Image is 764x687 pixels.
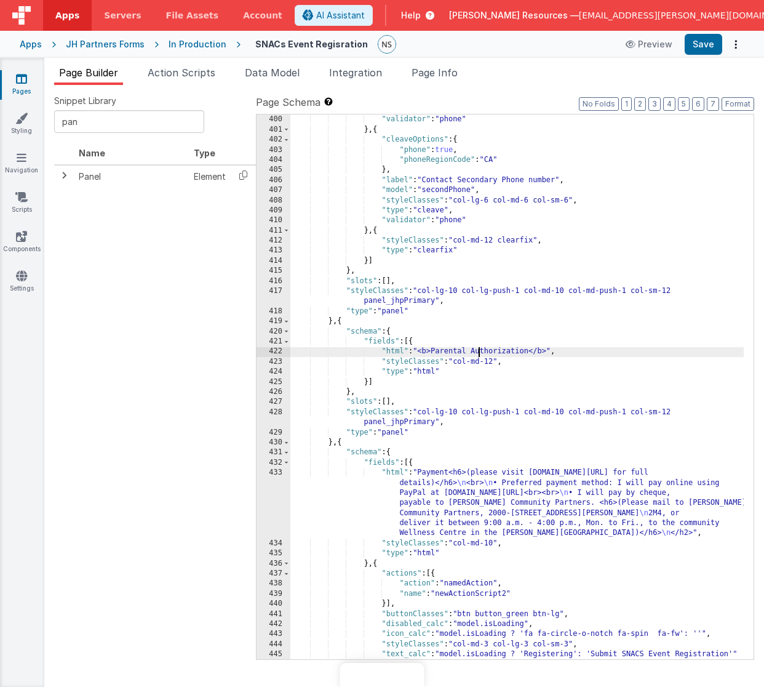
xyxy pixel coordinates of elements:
div: 439 [257,589,290,599]
div: Apps [20,38,42,50]
div: 417 [257,286,290,307]
div: 422 [257,347,290,356]
div: 407 [257,185,290,195]
div: 401 [257,125,290,135]
div: 412 [257,236,290,246]
div: 424 [257,367,290,377]
div: JH Partners Forms [66,38,145,50]
div: In Production [169,38,226,50]
div: 411 [257,226,290,236]
td: Panel [74,165,189,188]
button: 5 [678,97,690,111]
div: 419 [257,316,290,326]
div: 421 [257,337,290,347]
span: Snippet Library [54,95,116,107]
div: 426 [257,387,290,397]
div: 436 [257,559,290,569]
button: 6 [692,97,704,111]
div: 416 [257,276,290,286]
div: 415 [257,266,290,276]
span: Page Schema [256,95,320,110]
div: 420 [257,327,290,337]
div: 414 [257,256,290,266]
div: 423 [257,357,290,367]
span: Action Scripts [148,66,215,79]
div: 427 [257,397,290,407]
button: 7 [707,97,719,111]
div: 402 [257,135,290,145]
button: Save [685,34,722,55]
div: 445 [257,649,290,670]
div: 437 [257,569,290,579]
div: 440 [257,599,290,609]
div: 429 [257,428,290,438]
div: 442 [257,619,290,629]
div: 418 [257,307,290,316]
span: File Assets [166,9,219,22]
div: 413 [257,246,290,255]
div: 404 [257,155,290,165]
span: Help [401,9,421,22]
span: Apps [55,9,79,22]
button: 4 [663,97,675,111]
span: Page Info [412,66,458,79]
div: 431 [257,448,290,457]
img: 9faf6a77355ab8871252342ae372224e [378,36,396,53]
span: Type [194,148,215,158]
div: 400 [257,114,290,124]
div: 434 [257,539,290,548]
div: 438 [257,579,290,589]
div: 443 [257,629,290,639]
div: 410 [257,215,290,225]
div: 432 [257,458,290,468]
div: 408 [257,196,290,206]
span: [PERSON_NAME] Resources — [449,9,579,22]
button: Preview [618,34,680,54]
div: 435 [257,548,290,558]
div: 405 [257,165,290,175]
button: 1 [621,97,632,111]
div: 430 [257,438,290,448]
input: Search Snippets ... [54,110,204,133]
button: Options [727,36,744,53]
div: 406 [257,175,290,185]
span: Integration [329,66,382,79]
div: 409 [257,206,290,215]
button: No Folds [579,97,619,111]
td: Element [189,165,231,188]
button: Format [722,97,754,111]
div: 425 [257,377,290,387]
button: 2 [634,97,646,111]
div: 441 [257,609,290,619]
div: 428 [257,408,290,428]
span: AI Assistant [316,9,365,22]
div: 444 [257,640,290,649]
span: Name [79,148,105,158]
span: Page Builder [59,66,118,79]
div: 403 [257,145,290,155]
h4: SNACs Event Regisration [255,39,368,49]
div: 433 [257,468,290,539]
button: 3 [648,97,661,111]
button: AI Assistant [295,5,373,26]
span: Data Model [245,66,300,79]
span: Servers [104,9,141,22]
